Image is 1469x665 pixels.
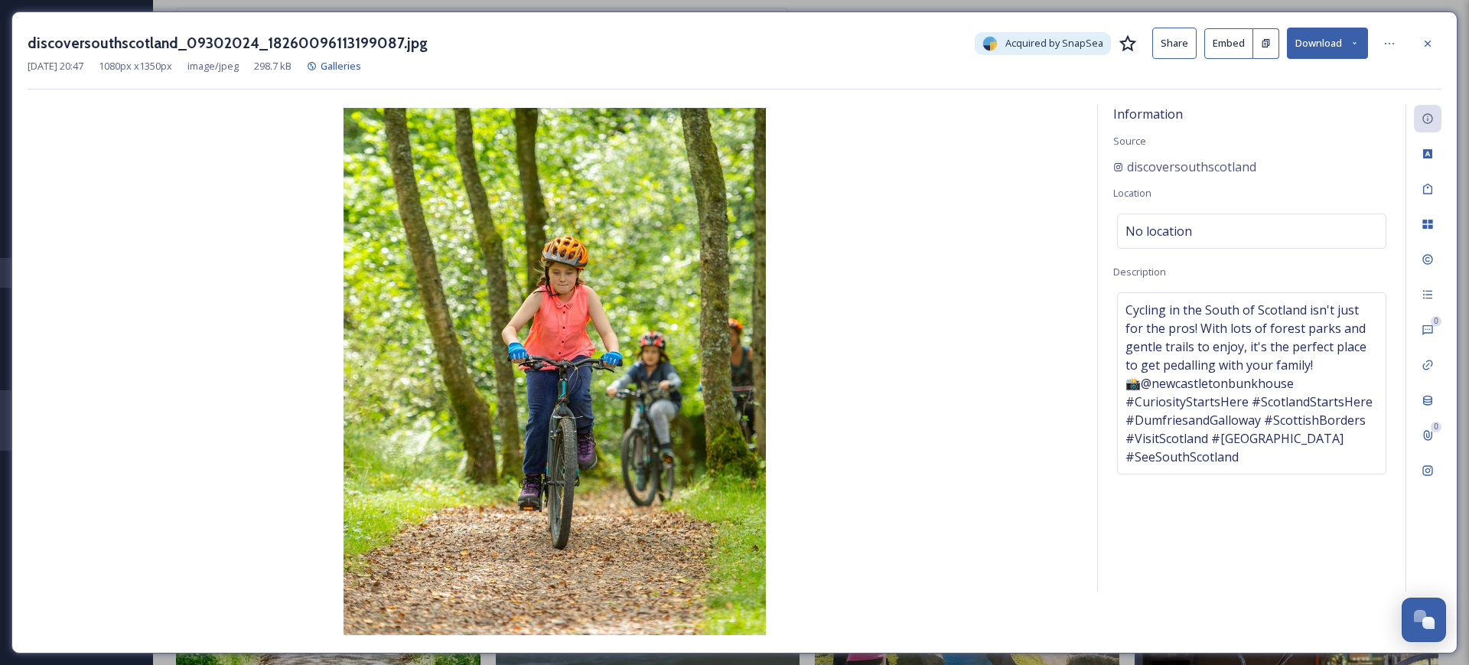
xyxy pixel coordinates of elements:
button: Embed [1204,28,1253,59]
span: Information [1113,106,1183,122]
button: Share [1152,28,1197,59]
span: 1080 px x 1350 px [99,59,172,73]
div: 0 [1431,316,1441,327]
span: Source [1113,134,1146,148]
button: Download [1287,28,1368,59]
span: 298.7 kB [254,59,292,73]
span: Description [1113,265,1166,279]
h3: discoversouthscotland_09302024_18260096113199087.jpg [28,32,428,54]
span: Location [1113,186,1151,200]
span: image/jpeg [187,59,239,73]
button: Open Chat [1402,598,1446,642]
span: Acquired by SnapSea [1005,36,1103,51]
span: discoversouthscotland [1127,158,1256,176]
span: Galleries [321,59,361,73]
span: No location [1125,222,1192,240]
img: 005eface9f7101cb0e2c509fb38f54f23a965ee71dac349d117edc05f6314d23.jpg [28,108,1082,635]
img: snapsea-logo.png [982,36,998,51]
a: discoversouthscotland [1113,158,1256,176]
div: 0 [1431,422,1441,432]
span: Cycling in the South of Scotland isn't just for the pros! With lots of forest parks and gentle tr... [1125,301,1378,466]
span: [DATE] 20:47 [28,59,83,73]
